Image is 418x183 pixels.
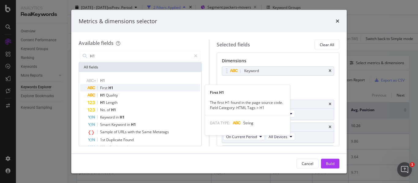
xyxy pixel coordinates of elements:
button: On Current Period [223,133,265,140]
div: First H1 [205,90,290,95]
div: Available fields [79,40,114,46]
span: Keyword [100,115,116,120]
span: H1 [111,107,116,112]
iframe: Intercom live chat [397,162,412,177]
div: Metrics & dimensions selector [79,17,157,25]
span: H1 [100,100,106,105]
input: Search by field name [89,51,191,60]
div: times [336,17,339,25]
span: Sample [100,129,114,134]
span: Same [142,129,153,134]
span: Keyword [111,122,127,127]
span: in [116,115,120,120]
div: times [329,125,331,129]
div: Selected fields [217,41,250,48]
div: The first H1 found in the page source code. Field Category: HTML Tags > H1 [205,100,290,110]
button: Build [321,159,339,168]
span: Length [106,100,118,105]
div: Keywordtimes [222,66,334,75]
span: of [114,129,118,134]
span: H1 [120,115,125,120]
span: of [107,107,111,112]
div: Cancel [302,161,313,166]
span: H1 [108,85,113,90]
span: URLs [118,129,128,134]
div: times [329,69,331,73]
button: Cancel [297,159,319,168]
div: Clear All [320,42,334,47]
span: String [243,120,253,125]
span: On Current Period [226,134,257,139]
div: times [329,102,331,106]
span: 1 [410,162,415,167]
button: Clear All [315,40,339,49]
div: CTRtimes [222,145,334,166]
span: with [128,129,136,134]
span: H1 [100,78,105,83]
span: Smart [100,122,111,127]
span: H1 [131,122,136,127]
span: All Devices [269,134,287,139]
span: DATA TYPE: [210,120,230,125]
span: Quality [106,93,118,98]
div: modal [71,10,347,173]
span: 1st [100,137,106,142]
div: Dimensions [222,58,334,66]
span: Found [123,137,134,142]
span: Metatags [153,129,169,134]
div: Keyword [244,68,259,74]
span: First [100,85,108,90]
span: H1 [100,93,106,98]
span: in [127,122,131,127]
span: the [136,129,142,134]
span: Duplicate [106,137,123,142]
button: All Devices [266,133,295,140]
div: Build [326,161,334,166]
div: All fields [79,62,201,72]
span: No. [100,107,107,112]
